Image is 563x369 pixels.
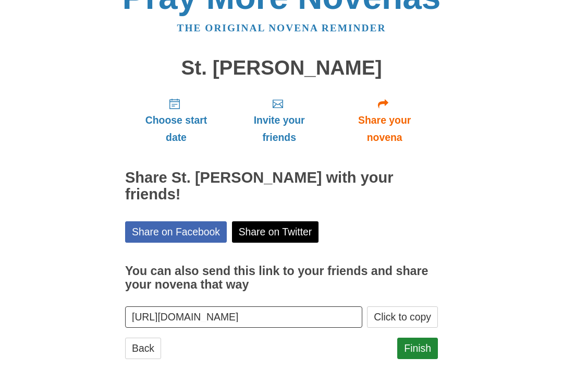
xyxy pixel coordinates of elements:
h2: Share St. [PERSON_NAME] with your friends! [125,170,438,203]
a: Choose start date [125,89,227,151]
a: Back [125,338,161,359]
span: Invite your friends [238,112,321,146]
a: Finish [397,338,438,359]
button: Click to copy [367,306,438,328]
a: Invite your friends [227,89,331,151]
span: Choose start date [136,112,217,146]
span: Share your novena [341,112,427,146]
a: Share on Facebook [125,221,227,243]
a: The original novena reminder [177,22,386,33]
h3: You can also send this link to your friends and share your novena that way [125,265,438,291]
a: Share your novena [331,89,438,151]
a: Share on Twitter [232,221,319,243]
h1: St. [PERSON_NAME] [125,57,438,79]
